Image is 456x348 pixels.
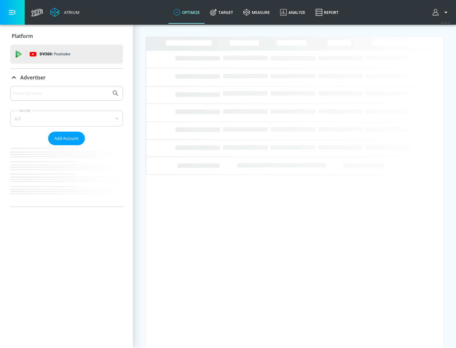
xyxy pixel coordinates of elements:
a: optimize [168,1,205,24]
div: Advertiser [10,69,123,86]
div: Platform [10,27,123,45]
a: Atrium [50,8,79,17]
p: DV360: [40,51,70,58]
p: Youtube [54,51,70,57]
p: Advertiser [20,74,46,81]
a: Analyze [275,1,310,24]
button: Add Account [48,132,85,145]
div: Atrium [61,9,79,15]
a: measure [238,1,275,24]
div: Advertiser [10,86,123,207]
span: v 4.25.4 [441,21,450,24]
div: DV360: Youtube [10,45,123,64]
a: Target [205,1,238,24]
div: A-Z [10,111,123,127]
p: Platform [12,33,33,40]
span: Add Account [54,135,79,142]
nav: list of Advertiser [10,145,123,207]
a: Report [310,1,344,24]
label: Sort By [18,109,32,113]
input: Search by name [13,89,109,97]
